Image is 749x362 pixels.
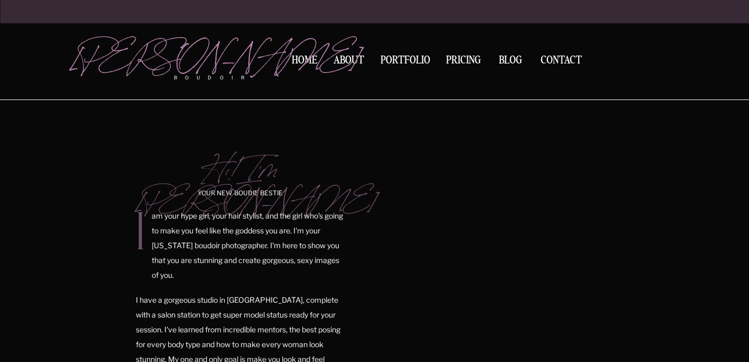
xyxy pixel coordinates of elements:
p: boudoir [174,74,262,82]
p: am your hype girl, your hair stylist, and the girl who's going to make you feel like the goddess ... [152,209,345,287]
a: BLOG [494,55,527,65]
a: [PERSON_NAME] [72,38,262,69]
a: Contact [537,55,586,66]
a: Pricing [443,55,484,69]
a: Portfolio [377,55,434,69]
p: I [135,212,145,260]
p: Hi! I'm [PERSON_NAME] [137,150,345,176]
